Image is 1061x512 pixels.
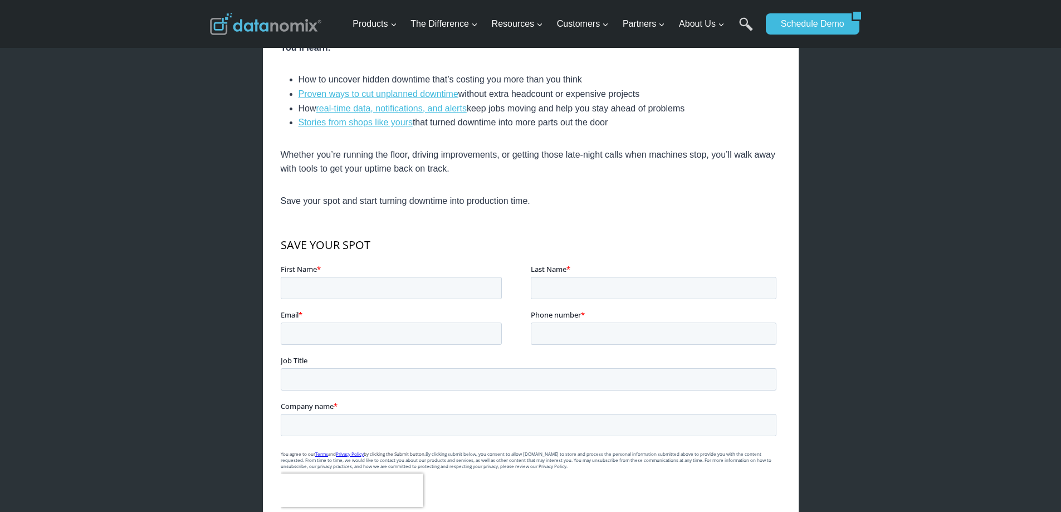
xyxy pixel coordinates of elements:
span: The Difference [410,17,478,31]
a: Schedule Demo [766,13,852,35]
span: Partners [623,17,665,31]
a: Search [739,17,753,42]
span: Resources [492,17,543,31]
a: real-time data, notifications, and alerts [316,104,467,113]
p: Save your spot and start turning downtime into production time. [281,194,781,208]
strong: You’ll learn: [281,43,331,52]
li: that turned downtime into more parts out the door [299,115,781,130]
li: without extra headcount or expensive projects [299,87,781,101]
span: Products [353,17,397,31]
li: How to uncover hidden downtime that’s costing you more than you think [299,72,781,87]
li: How keep jobs moving and help you stay ahead of problems [299,101,781,116]
p: Whether you’re running the floor, driving improvements, or getting those late-night calls when ma... [281,148,781,176]
span: Customers [557,17,609,31]
nav: Primary Navigation [348,6,760,42]
span: About Us [679,17,725,31]
img: Datanomix [210,13,321,35]
a: Proven ways to cut unplanned downtime [299,89,458,99]
a: Stories from shops like yours [299,118,413,127]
